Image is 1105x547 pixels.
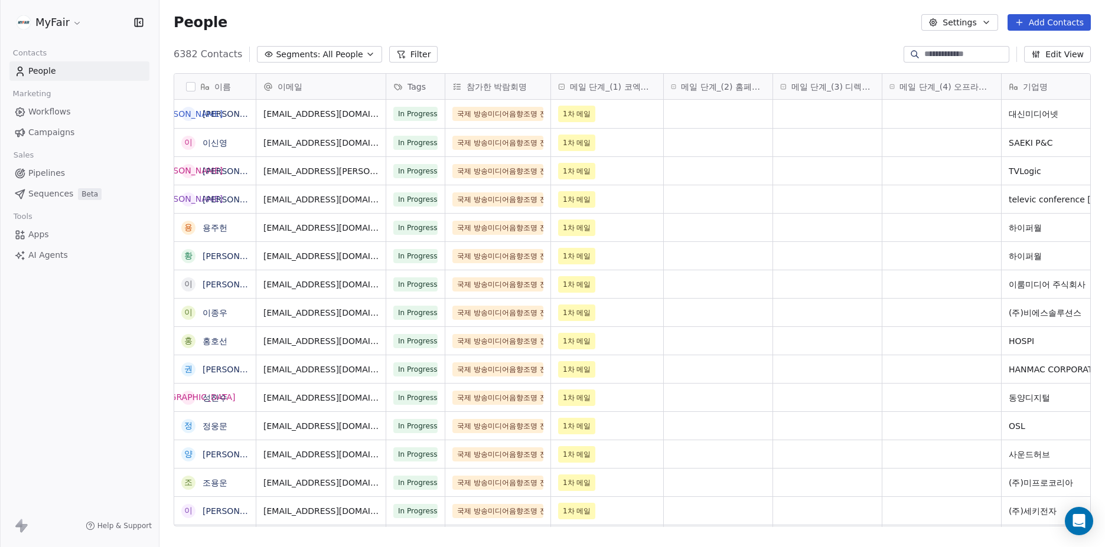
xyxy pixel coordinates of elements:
[452,362,543,376] span: 국제 방송미디어음향조명 전시회 2025
[263,307,379,319] span: [EMAIL_ADDRESS][DOMAIN_NAME]
[184,505,193,517] div: 이
[393,192,438,207] span: In Progress
[8,208,37,225] span: Tools
[563,420,591,432] span: 1차 메일
[452,249,543,263] span: 국제 방송미디어음향조명 전시회 2025
[28,228,49,241] span: Apps
[393,391,438,405] span: In Progress
[263,392,379,404] span: [EMAIL_ADDRESS][DOMAIN_NAME]
[263,137,379,149] span: [EMAIL_ADDRESS][DOMAIN_NAME]
[393,136,438,150] span: In Progress
[563,307,591,319] span: 1차 메일
[263,448,379,460] span: [EMAIL_ADDRESS][DOMAIN_NAME]
[256,74,386,99] div: 이메일
[445,74,550,99] div: 참가한 박람회명
[203,308,227,317] a: 이종우
[184,363,193,375] div: 권
[184,420,193,432] div: 정
[263,108,379,120] span: [EMAIL_ADDRESS][DOMAIN_NAME]
[28,106,71,118] span: Workflows
[203,280,271,289] a: [PERSON_NAME]
[563,448,591,460] span: 1차 메일
[563,392,591,404] span: 1차 메일
[393,504,438,518] span: In Progress
[28,126,74,139] span: Campaigns
[393,249,438,263] span: In Progress
[78,188,102,200] span: Beta
[263,335,379,347] span: [EMAIL_ADDRESS][DOMAIN_NAME]
[35,15,70,30] span: MyFair
[1023,81,1048,93] span: 기업명
[184,278,193,290] div: 이
[9,245,149,265] a: AI Agents
[563,108,591,120] span: 1차 메일
[9,61,149,81] a: People
[203,223,227,232] a: 용주헌
[203,195,271,204] a: [PERSON_NAME]
[154,193,223,205] div: [PERSON_NAME]
[263,420,379,432] span: [EMAIL_ADDRESS][DOMAIN_NAME]
[97,521,152,530] span: Help & Support
[452,221,543,235] span: 국제 방송미디어음향조명 전시회 2025
[203,478,227,487] a: 조용운
[203,109,271,119] a: [PERSON_NAME]
[563,165,591,177] span: 1차 메일
[263,477,379,489] span: [EMAIL_ADDRESS][DOMAIN_NAME]
[773,74,882,99] div: 메일 단계_(3) 디렉토리 리드 수집
[452,306,543,320] span: 국제 방송미디어음향조명 전시회 2025
[9,225,149,244] a: Apps
[551,74,663,99] div: 메일 단계_(1) 코엑스 리드 수집
[570,81,656,93] span: 메일 단계_(1) 코엑스 리드 수집
[28,249,68,261] span: AI Agents
[1008,14,1091,31] button: Add Contacts
[8,85,56,103] span: Marketing
[278,81,302,93] span: 이메일
[174,100,256,527] div: grid
[14,12,84,32] button: MyFair
[386,74,445,99] div: Tags
[9,123,149,142] a: Campaigns
[184,476,193,489] div: 조
[9,184,149,204] a: SequencesBeta
[563,222,591,234] span: 1차 메일
[563,279,591,290] span: 1차 메일
[263,222,379,234] span: [EMAIL_ADDRESS][DOMAIN_NAME]
[263,194,379,205] span: [EMAIL_ADDRESS][DOMAIN_NAME]
[452,334,543,348] span: 국제 방송미디어음향조명 전시회 2025
[184,250,193,262] div: 황
[263,363,379,375] span: [EMAIL_ADDRESS][DOMAIN_NAME]
[791,81,875,93] span: 메일 단계_(3) 디렉토리 리드 수집
[184,306,193,319] div: 이
[393,419,438,433] span: In Progress
[393,476,438,490] span: In Progress
[452,419,543,433] span: 국제 방송미디어음향조명 전시회 2025
[203,421,227,431] a: 정웅문
[563,335,591,347] span: 1차 메일
[563,250,591,262] span: 1차 메일
[263,505,379,517] span: [EMAIL_ADDRESS][DOMAIN_NAME]
[174,14,227,31] span: People
[203,336,227,346] a: 홍호선
[154,165,223,177] div: [PERSON_NAME]
[467,81,527,93] span: 참가한 박람회명
[184,448,193,460] div: 양
[263,165,379,177] span: [EMAIL_ADDRESS][PERSON_NAME][DOMAIN_NAME]
[276,48,320,61] span: Segments:
[203,138,227,148] a: 이신영
[28,65,56,77] span: People
[174,74,256,99] div: 이름
[563,363,591,375] span: 1차 메일
[203,166,271,176] a: [PERSON_NAME]
[393,447,438,461] span: In Progress
[899,81,994,93] span: 메일 단계_(4) 오프라인 전시장 방문 세일즈
[563,194,591,205] span: 1차 메일
[263,279,379,290] span: [EMAIL_ADDRESS][DOMAIN_NAME]
[203,506,271,516] a: [PERSON_NAME]
[154,108,223,120] div: [PERSON_NAME]
[8,146,39,164] span: Sales
[452,107,543,121] span: 국제 방송미디어음향조명 전시회 2025
[28,167,65,179] span: Pipelines
[28,188,73,200] span: Sequences
[9,102,149,122] a: Workflows
[393,164,438,178] span: In Progress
